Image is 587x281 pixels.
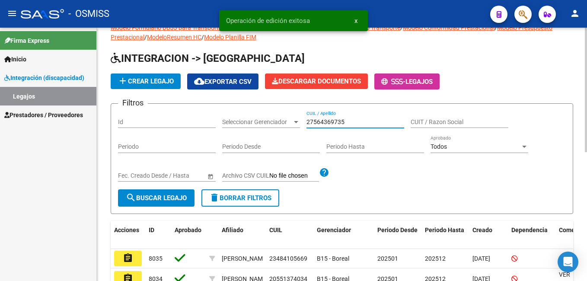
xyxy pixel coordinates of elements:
input: Fecha fin [157,172,199,179]
span: 23484105669 [269,255,307,262]
span: Gerenciador [317,227,351,233]
span: 202501 [377,255,398,262]
span: INTEGRACION -> [GEOGRAPHIC_DATA] [111,52,305,64]
button: -Legajos [374,73,440,89]
h3: Filtros [118,97,148,109]
span: Afiliado [222,227,243,233]
mat-icon: cloud_download [194,76,204,86]
span: Operación de edición exitosa [226,16,310,25]
mat-icon: menu [7,8,17,19]
datatable-header-cell: CUIL [266,221,313,249]
span: ID [149,227,154,233]
span: - [381,78,405,86]
span: CUIL [269,227,282,233]
span: Inicio [4,54,26,64]
span: Periodo Desde [377,227,418,233]
mat-icon: delete [209,192,220,203]
span: Archivo CSV CUIL [222,172,269,179]
button: Crear Legajo [111,73,181,89]
span: Crear Legajo [118,77,174,85]
datatable-header-cell: Gerenciador [313,221,374,249]
button: Buscar Legajo [118,189,195,207]
mat-icon: search [126,192,136,203]
span: Dependencia [511,227,548,233]
button: Open calendar [206,172,215,181]
span: [DATE] [472,255,490,262]
input: Archivo CSV CUIL [269,172,319,180]
span: x [354,17,357,25]
span: - OSMISS [68,4,109,23]
datatable-header-cell: Afiliado [218,221,266,249]
datatable-header-cell: Dependencia [508,221,555,249]
div: [PERSON_NAME] [222,254,268,264]
span: 202512 [425,255,446,262]
a: Modelo Conformidad Prestacional [403,24,494,31]
div: Open Intercom Messenger [558,252,578,272]
datatable-header-cell: Periodo Desde [374,221,421,249]
mat-icon: assignment [123,253,133,263]
button: x [348,13,364,29]
span: Integración (discapacidad) [4,73,84,83]
datatable-header-cell: ID [145,221,171,249]
span: Borrar Filtros [209,194,271,202]
datatable-header-cell: Acciones [111,221,145,249]
datatable-header-cell: Periodo Hasta [421,221,469,249]
mat-icon: help [319,167,329,178]
a: Modelo Formulario DDJJ para Transporte [111,24,222,31]
span: Creado [472,227,492,233]
input: Fecha inicio [118,172,150,179]
span: Legajos [405,78,433,86]
span: Acciones [114,227,139,233]
span: Aprobado [175,227,201,233]
span: Periodo Hasta [425,227,464,233]
button: Exportar CSV [187,73,258,89]
button: Borrar Filtros [201,189,279,207]
datatable-header-cell: Aprobado [171,221,206,249]
mat-icon: add [118,76,128,86]
button: Descargar Documentos [265,73,368,89]
mat-icon: person [570,8,580,19]
span: Buscar Legajo [126,194,187,202]
span: Todos [431,143,447,150]
a: Modelo Planilla FIM [204,34,256,41]
span: B15 - Boreal [317,255,349,262]
span: 8035 [149,255,163,262]
span: Exportar CSV [194,78,252,86]
span: Seleccionar Gerenciador [222,118,292,126]
span: Firma Express [4,36,49,45]
a: ModeloResumen HC [147,34,201,41]
datatable-header-cell: Creado [469,221,508,249]
span: Descargar Documentos [272,77,361,85]
span: Prestadores / Proveedores [4,110,83,120]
